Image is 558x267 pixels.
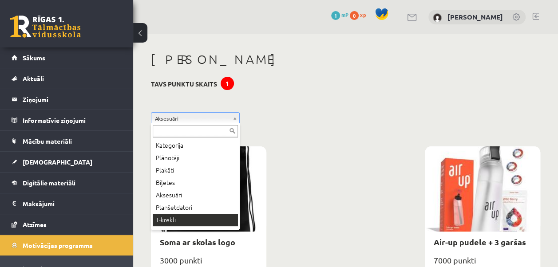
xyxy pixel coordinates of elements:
[153,164,238,177] div: Plakāti
[153,152,238,164] div: Plānotāji
[153,226,238,239] div: Suvenīri
[153,201,238,214] div: Planšetdatori
[153,214,238,226] div: T-krekli
[153,177,238,189] div: Biļetes
[153,189,238,201] div: Aksesuāri
[153,139,238,152] div: Kategorija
